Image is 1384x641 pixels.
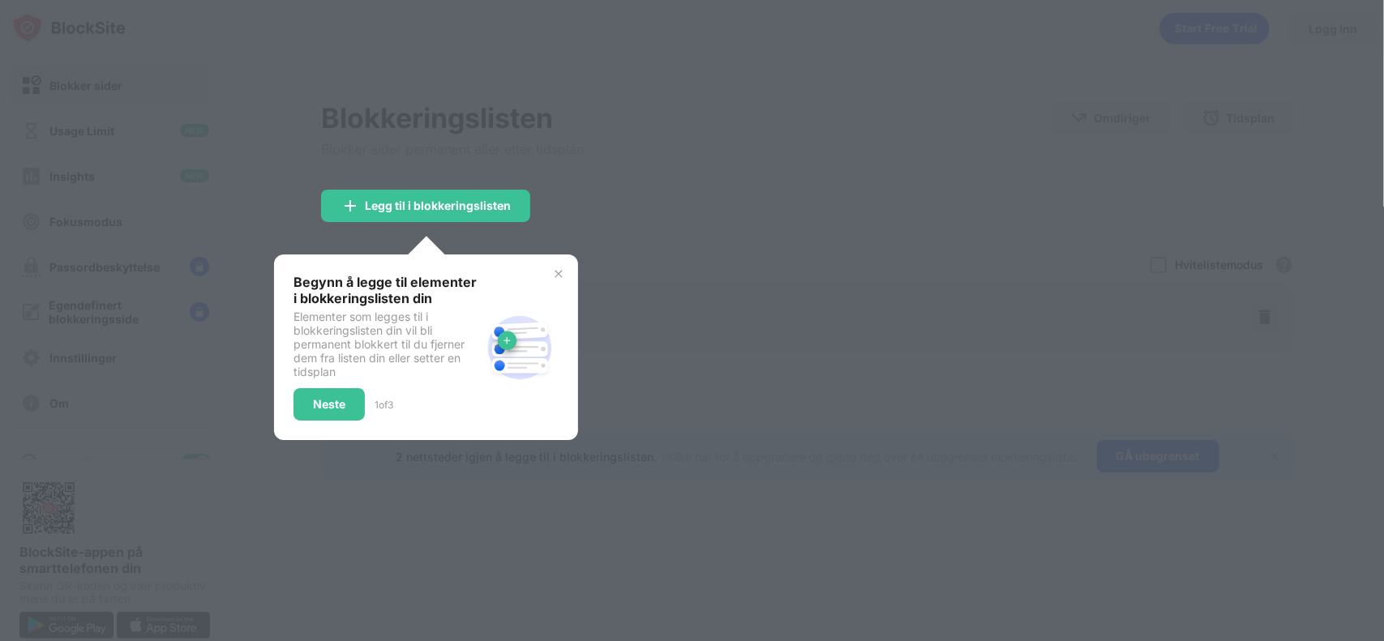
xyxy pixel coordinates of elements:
[481,309,559,387] img: block-site.svg
[313,398,345,411] div: Neste
[552,267,565,280] img: x-button.svg
[294,274,481,306] div: Begynn å legge til elementer i blokkeringslisten din
[365,199,511,212] div: Legg til i blokkeringslisten
[375,399,393,411] div: 1 of 3
[294,310,481,378] div: Elementer som legges til i blokkeringslisten din vil bli permanent blokkert til du fjerner dem fr...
